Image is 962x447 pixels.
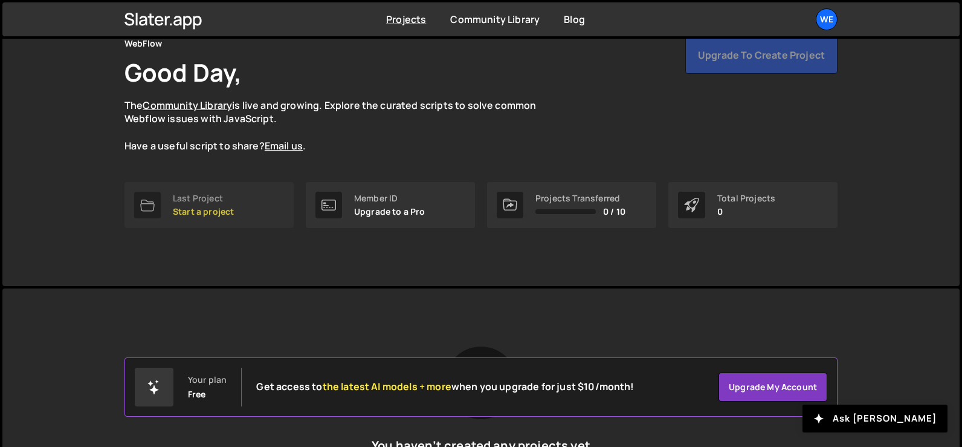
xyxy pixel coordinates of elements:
[188,375,227,385] div: Your plan
[124,36,162,51] div: WebFlow
[354,207,425,217] p: Upgrade to a Pro
[535,194,625,203] div: Projects Transferred
[717,194,775,203] div: Total Projects
[124,56,242,89] h1: Good Day,
[124,99,560,153] p: The is live and growing. Explore the curated scripts to solve common Webflow issues with JavaScri...
[173,207,234,217] p: Start a project
[816,8,838,30] a: We
[450,13,540,26] a: Community Library
[802,405,947,432] button: Ask [PERSON_NAME]
[188,390,206,399] div: Free
[173,194,234,203] div: Last Project
[323,380,451,393] span: the latest AI models + more
[717,207,775,217] p: 0
[256,381,634,393] h2: Get access to when you upgrade for just $10/month!
[265,139,303,152] a: Email us
[386,13,426,26] a: Projects
[354,194,425,203] div: Member ID
[718,373,827,402] a: Upgrade my account
[603,207,625,217] span: 0 / 10
[143,99,232,112] a: Community Library
[124,182,294,228] a: Last Project Start a project
[564,13,585,26] a: Blog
